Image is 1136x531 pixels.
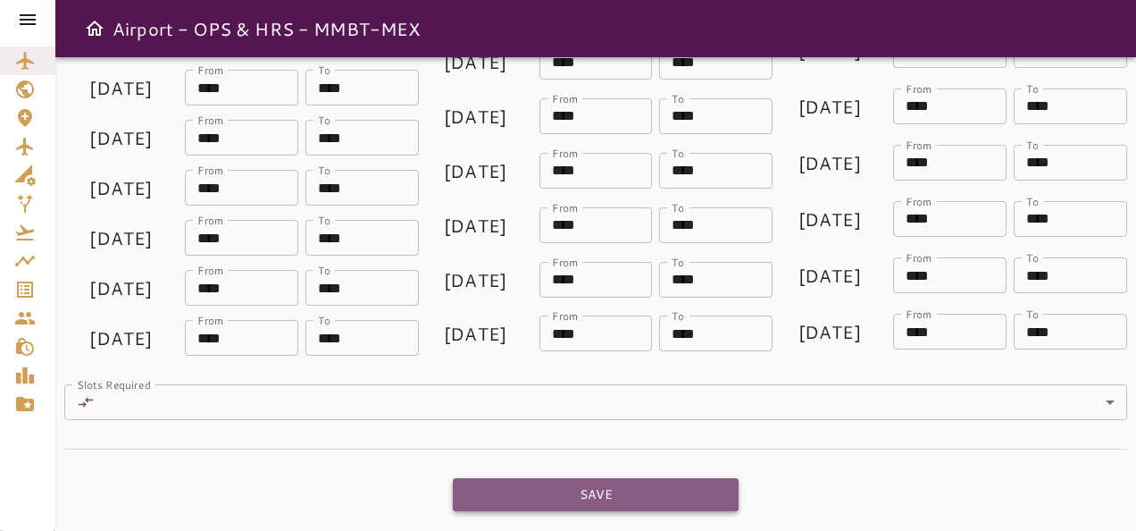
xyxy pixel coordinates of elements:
button: Open drawer [77,11,113,46]
label: From [906,80,932,96]
label: From [906,249,932,265]
label: To [318,112,330,127]
label: From [197,162,224,177]
h6: [DATE] [444,265,506,294]
label: From [197,312,224,327]
label: From [552,254,579,269]
label: To [318,312,330,327]
label: To [1026,80,1039,96]
div: ​ [102,384,1127,420]
h6: [DATE] [444,319,506,348]
h6: [DATE] [444,211,506,240]
h6: Airport - OPS & HRS - MMBT-MEX [113,14,421,43]
label: From [906,306,932,321]
label: To [672,199,684,215]
label: To [672,145,684,160]
label: From [552,199,579,215]
label: From [906,193,932,208]
label: From [197,62,224,77]
label: From [552,308,579,323]
h6: [DATE] [89,223,152,252]
label: From [906,137,932,152]
h6: [DATE] [444,47,506,76]
label: To [318,262,330,277]
label: To [318,212,330,227]
h6: [DATE] [89,123,152,152]
label: To [672,254,684,269]
label: To [672,90,684,105]
label: To [1026,193,1039,208]
h6: [DATE] [89,173,152,202]
label: To [318,62,330,77]
h6: [DATE] [798,92,861,121]
label: From [197,262,224,277]
h6: [DATE] [444,102,506,131]
label: To [1026,137,1039,152]
h6: [DATE] [798,148,861,177]
button: Save [453,478,739,511]
label: To [1026,249,1039,265]
h6: [DATE] [798,261,861,290]
h6: [DATE] [798,317,861,346]
label: From [197,212,224,227]
h6: [DATE] [89,274,152,302]
label: From [552,90,579,105]
label: To [318,162,330,177]
label: From [552,145,579,160]
label: Slots Required [77,376,151,392]
label: From [197,112,224,127]
label: To [672,308,684,323]
h6: [DATE] [89,324,152,352]
h6: [DATE] [798,205,861,233]
h6: [DATE] [444,156,506,185]
h6: [DATE] [89,73,152,102]
label: To [1026,306,1039,321]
